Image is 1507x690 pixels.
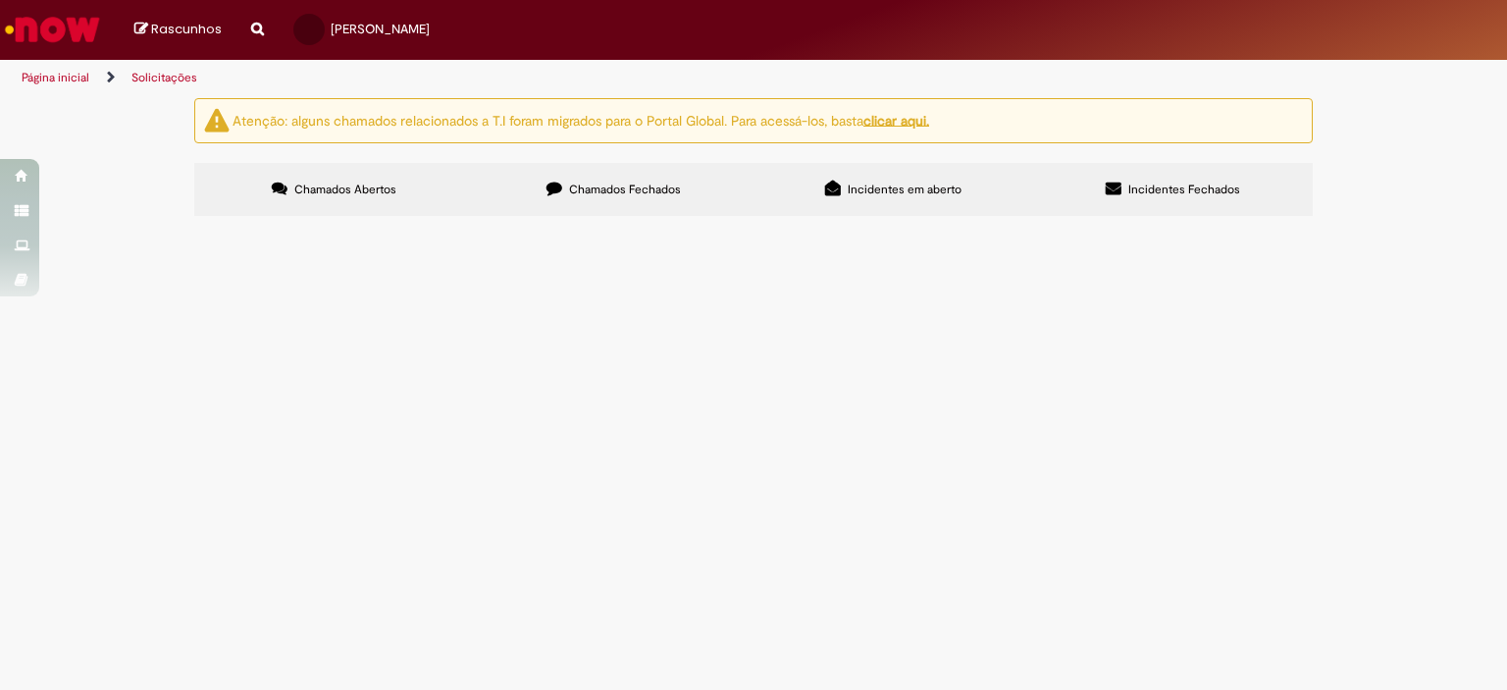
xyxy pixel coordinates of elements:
a: Página inicial [22,70,89,85]
span: Incidentes em aberto [848,182,961,197]
span: Chamados Abertos [294,182,396,197]
img: ServiceNow [2,10,103,49]
a: Rascunhos [134,21,222,39]
span: Chamados Fechados [569,182,681,197]
span: Rascunhos [151,20,222,38]
ng-bind-html: Atenção: alguns chamados relacionados a T.I foram migrados para o Portal Global. Para acessá-los,... [233,111,929,129]
a: clicar aqui. [863,111,929,129]
a: Solicitações [131,70,197,85]
span: [PERSON_NAME] [331,21,430,37]
ul: Trilhas de página [15,60,990,96]
span: Incidentes Fechados [1128,182,1240,197]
